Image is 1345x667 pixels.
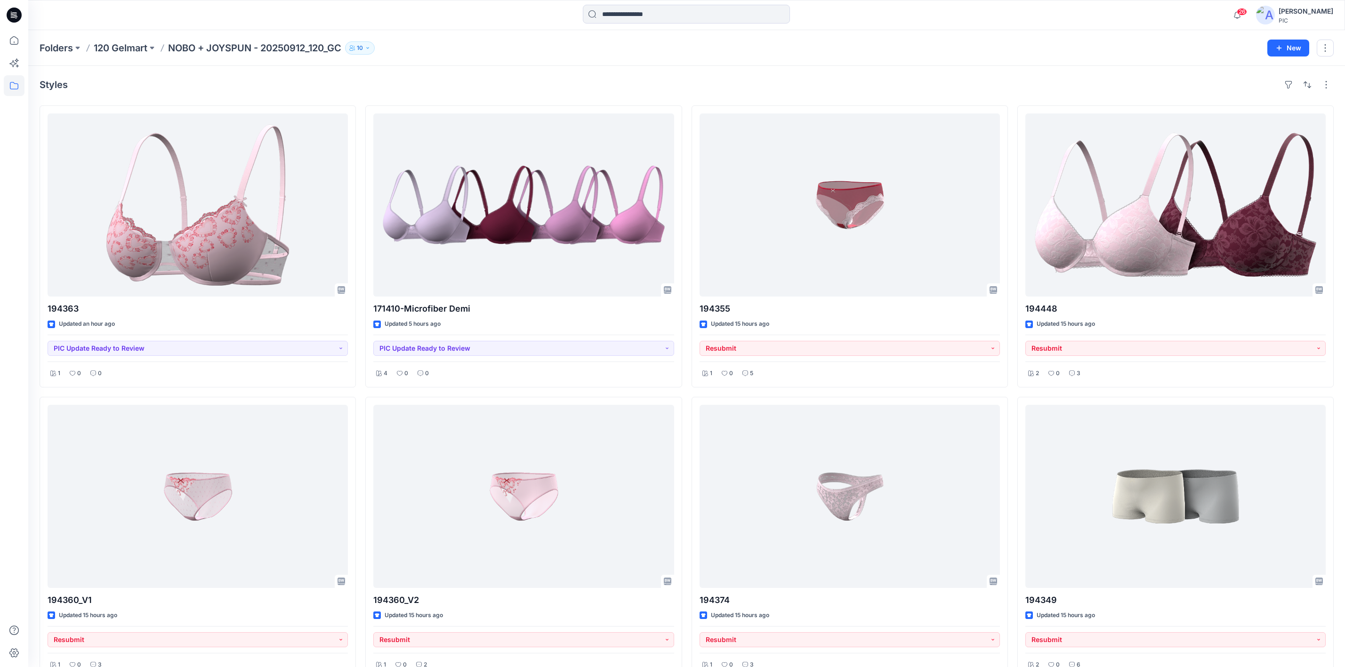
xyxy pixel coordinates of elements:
p: 0 [729,369,733,378]
a: 171410-Microfiber Demi [373,113,674,297]
p: 2 [1036,369,1039,378]
p: 194360_V1 [48,594,348,607]
p: 0 [1056,369,1060,378]
a: 120 Gelmart [94,41,147,55]
a: 194360_V2 [373,405,674,588]
button: 10 [345,41,375,55]
p: Updated 15 hours ago [711,319,769,329]
p: 194374 [700,594,1000,607]
p: Updated 15 hours ago [1037,319,1095,329]
p: 4 [384,369,387,378]
a: 194448 [1025,113,1326,297]
h4: Styles [40,79,68,90]
a: 194363 [48,113,348,297]
p: 5 [750,369,753,378]
button: New [1267,40,1309,56]
p: 194360_V2 [373,594,674,607]
p: 1 [58,369,60,378]
img: avatar [1256,6,1275,24]
p: 194363 [48,302,348,315]
p: NOBO + JOYSPUN - 20250912_120_GC [168,41,341,55]
p: Updated 15 hours ago [385,611,443,620]
p: Updated 15 hours ago [1037,611,1095,620]
a: 194374 [700,405,1000,588]
a: 194360_V1 [48,405,348,588]
p: 0 [98,369,102,378]
a: Folders [40,41,73,55]
p: 10 [357,43,363,53]
p: Updated 5 hours ago [385,319,441,329]
span: 26 [1237,8,1247,16]
p: 0 [404,369,408,378]
p: 1 [710,369,712,378]
p: Updated 15 hours ago [59,611,117,620]
div: PIC [1279,17,1333,24]
p: 0 [77,369,81,378]
p: 0 [425,369,429,378]
p: 3 [1077,369,1080,378]
p: Updated 15 hours ago [711,611,769,620]
p: 194349 [1025,594,1326,607]
div: [PERSON_NAME] [1279,6,1333,17]
p: Updated an hour ago [59,319,115,329]
a: 194349 [1025,405,1326,588]
p: 171410-Microfiber Demi [373,302,674,315]
a: 194355 [700,113,1000,297]
p: 194355 [700,302,1000,315]
p: 194448 [1025,302,1326,315]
